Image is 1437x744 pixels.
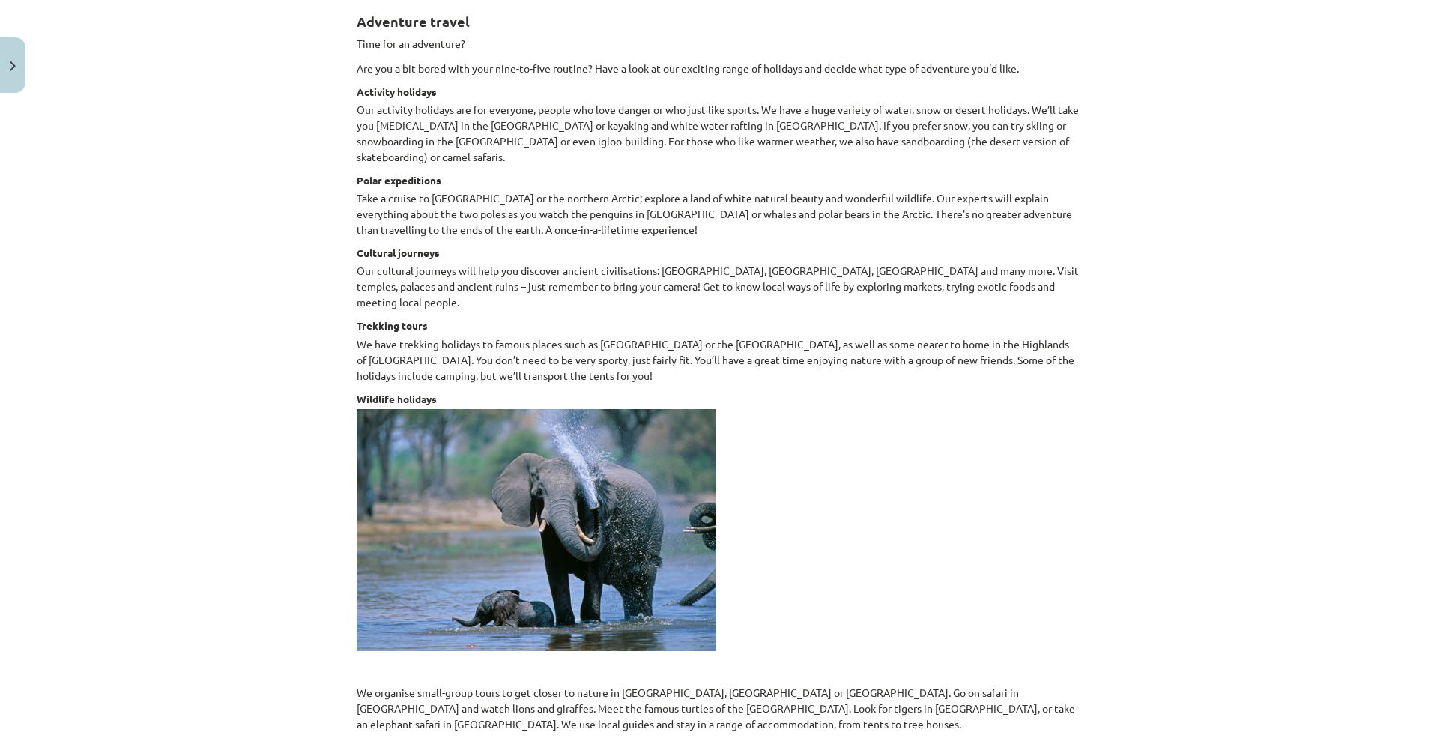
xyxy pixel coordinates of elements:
[357,318,428,332] strong: Trekking tours
[357,61,1080,76] p: Are you a bit bored with your nine-to-five routine? Have a look at our exciting range of holidays...
[10,61,16,71] img: icon-close-lesson-0947bae3869378f0d4975bcd49f059093ad1ed9edebbc8119c70593378902aed.svg
[357,685,1080,732] p: We organise small-group tours to get closer to nature in [GEOGRAPHIC_DATA], [GEOGRAPHIC_DATA] or ...
[357,102,1080,165] p: Our activity holidays are for everyone, people who love danger or who just like sports. We have a...
[357,336,1080,384] p: We have trekking holidays to famous places such as [GEOGRAPHIC_DATA] or the [GEOGRAPHIC_DATA], as...
[357,13,470,30] strong: Adventure travel
[357,392,437,405] strong: Wildlife holidays
[357,190,1080,238] p: Take a cruise to [GEOGRAPHIC_DATA] or the northern Arctic; explore a land of white natural beauty...
[357,246,440,259] strong: Cultural journeys
[357,173,441,187] strong: Polar expeditions
[357,36,1080,52] p: Time for an adventure?
[357,263,1080,310] p: Our cultural journeys will help you discover ancient civilisations: [GEOGRAPHIC_DATA], [GEOGRAPHI...
[357,85,437,98] strong: Activity holidays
